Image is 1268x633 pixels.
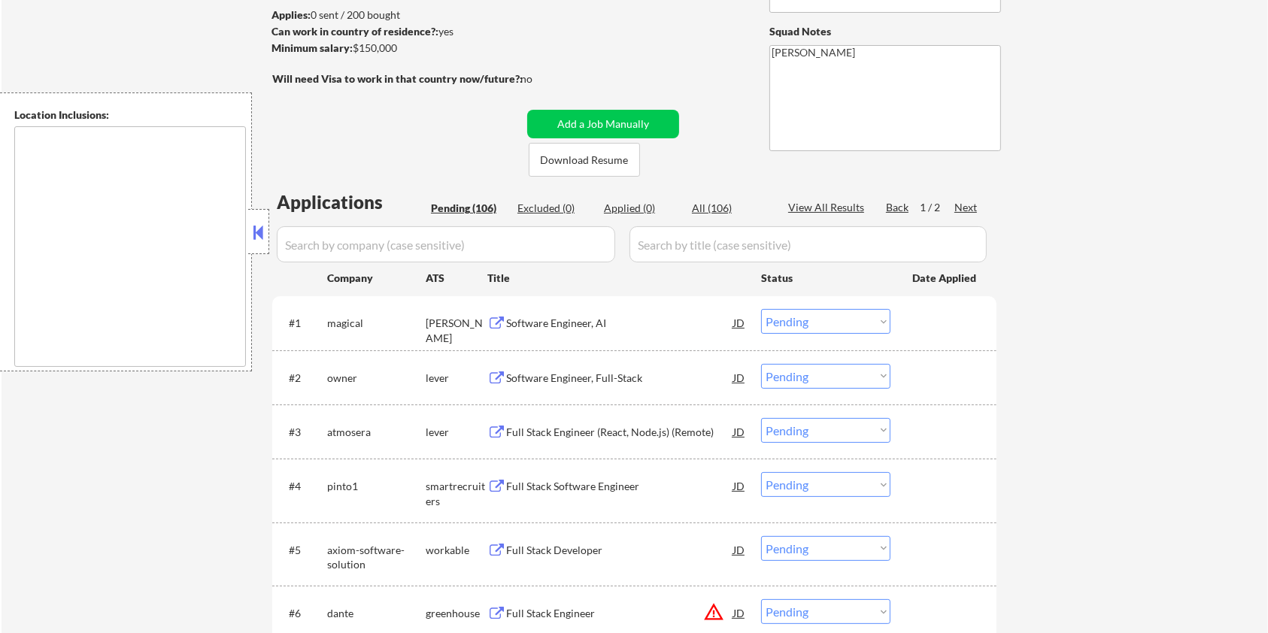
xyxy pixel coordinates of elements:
div: JD [732,599,747,626]
div: ATS [426,271,487,286]
strong: Will need Visa to work in that country now/future?: [272,72,523,85]
div: $150,000 [271,41,522,56]
div: magical [327,316,426,331]
div: Full Stack Software Engineer [506,479,733,494]
div: #5 [289,543,315,558]
div: 1 / 2 [920,200,954,215]
strong: Applies: [271,8,311,21]
div: JD [732,364,747,391]
div: #3 [289,425,315,440]
div: Status [761,264,890,291]
div: JD [732,472,747,499]
div: lever [426,371,487,386]
div: pinto1 [327,479,426,494]
div: Next [954,200,978,215]
div: Software Engineer, AI [506,316,733,331]
div: Date Applied [912,271,978,286]
div: Full Stack Engineer (React, Node.js) (Remote) [506,425,733,440]
div: owner [327,371,426,386]
div: Squad Notes [769,24,1001,39]
div: [PERSON_NAME] [426,316,487,345]
div: JD [732,536,747,563]
div: JD [732,309,747,336]
div: #2 [289,371,315,386]
div: dante [327,606,426,621]
div: greenhouse [426,606,487,621]
div: Applications [277,193,426,211]
div: yes [271,24,517,39]
div: Title [487,271,747,286]
div: workable [426,543,487,558]
div: Full Stack Engineer [506,606,733,621]
div: Pending (106) [431,201,506,216]
input: Search by company (case sensitive) [277,226,615,262]
div: Excluded (0) [517,201,593,216]
div: Full Stack Developer [506,543,733,558]
div: View All Results [788,200,869,215]
button: Add a Job Manually [527,110,679,138]
div: #4 [289,479,315,494]
div: #6 [289,606,315,621]
div: atmosera [327,425,426,440]
button: Download Resume [529,143,640,177]
div: JD [732,418,747,445]
div: Applied (0) [604,201,679,216]
input: Search by title (case sensitive) [629,226,987,262]
div: Software Engineer, Full-Stack [506,371,733,386]
div: Company [327,271,426,286]
button: warning_amber [703,601,724,622]
strong: Minimum salary: [271,41,353,54]
div: Back [886,200,910,215]
div: smartrecruiters [426,479,487,508]
div: no [520,71,563,86]
div: axiom-software-solution [327,543,426,572]
div: 0 sent / 200 bought [271,8,522,23]
strong: Can work in country of residence?: [271,25,438,38]
div: lever [426,425,487,440]
div: Location Inclusions: [14,108,246,123]
div: #1 [289,316,315,331]
div: All (106) [692,201,767,216]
